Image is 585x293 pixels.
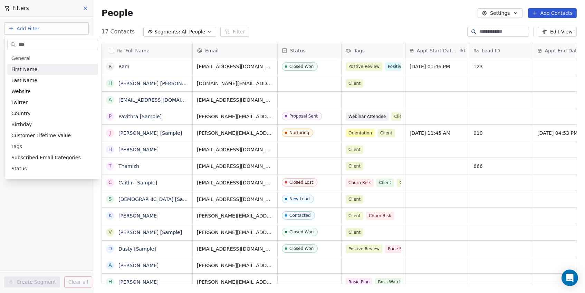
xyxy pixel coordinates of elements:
[11,154,81,161] span: Subscribed Email Categories
[11,99,28,106] span: Twitter
[11,132,71,139] span: Customer Lifetime Value
[11,77,37,84] span: Last Name
[11,143,22,150] span: Tags
[11,55,30,62] span: General
[11,165,27,172] span: Status
[11,66,37,73] span: First Name
[11,88,31,95] span: Website
[11,121,32,128] span: Birthday
[11,110,31,117] span: Country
